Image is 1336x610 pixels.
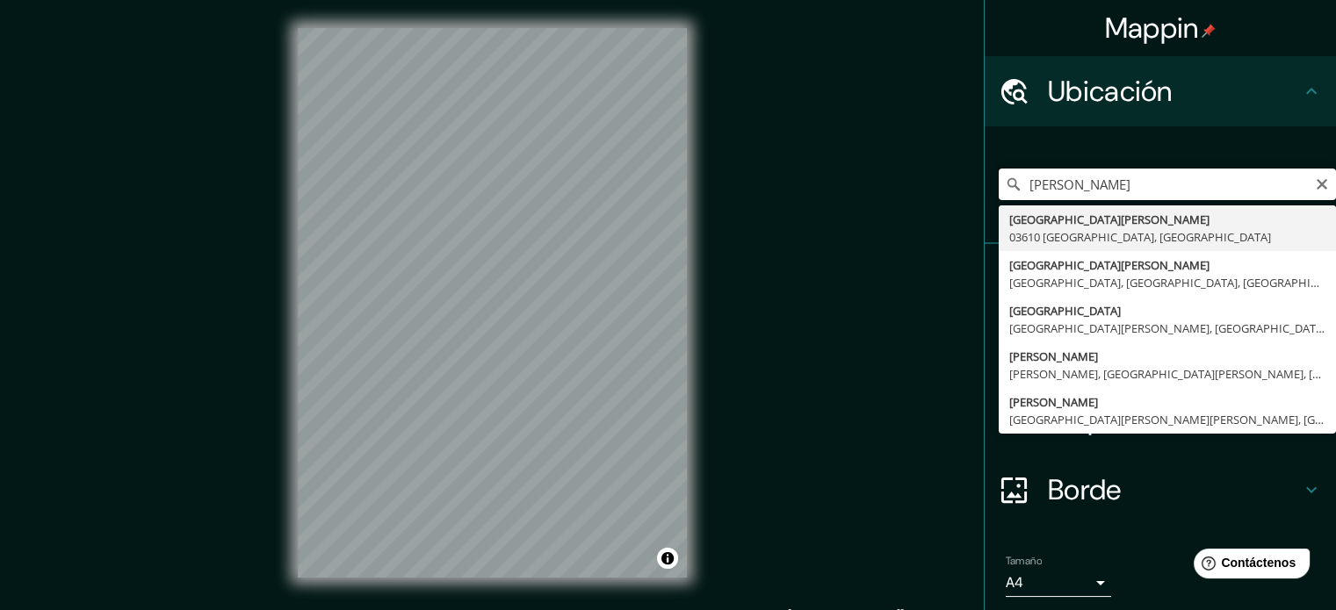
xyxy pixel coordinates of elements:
[1009,257,1210,273] font: [GEOGRAPHIC_DATA][PERSON_NAME]
[999,169,1336,200] input: Elige tu ciudad o zona
[1180,542,1317,591] iframe: Lanzador de widgets de ayuda
[1009,394,1098,410] font: [PERSON_NAME]
[298,28,687,578] canvas: Mapa
[1009,303,1121,319] font: [GEOGRAPHIC_DATA]
[985,56,1336,126] div: Ubicación
[1006,554,1042,568] font: Tamaño
[1006,569,1111,597] div: A4
[1009,348,1098,364] font: [PERSON_NAME]
[1202,24,1216,38] img: pin-icon.png
[985,314,1336,384] div: Estilo
[985,384,1336,455] div: Disposición
[1048,471,1122,508] font: Borde
[985,244,1336,314] div: Patas
[985,455,1336,525] div: Borde
[1006,573,1023,592] font: A4
[1315,175,1329,191] button: Claro
[1009,212,1210,227] font: [GEOGRAPHIC_DATA][PERSON_NAME]
[1009,229,1271,245] font: 03610 [GEOGRAPHIC_DATA], [GEOGRAPHIC_DATA]
[1048,73,1173,110] font: Ubicación
[657,548,678,569] button: Activar o desactivar atribución
[1105,10,1199,47] font: Mappin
